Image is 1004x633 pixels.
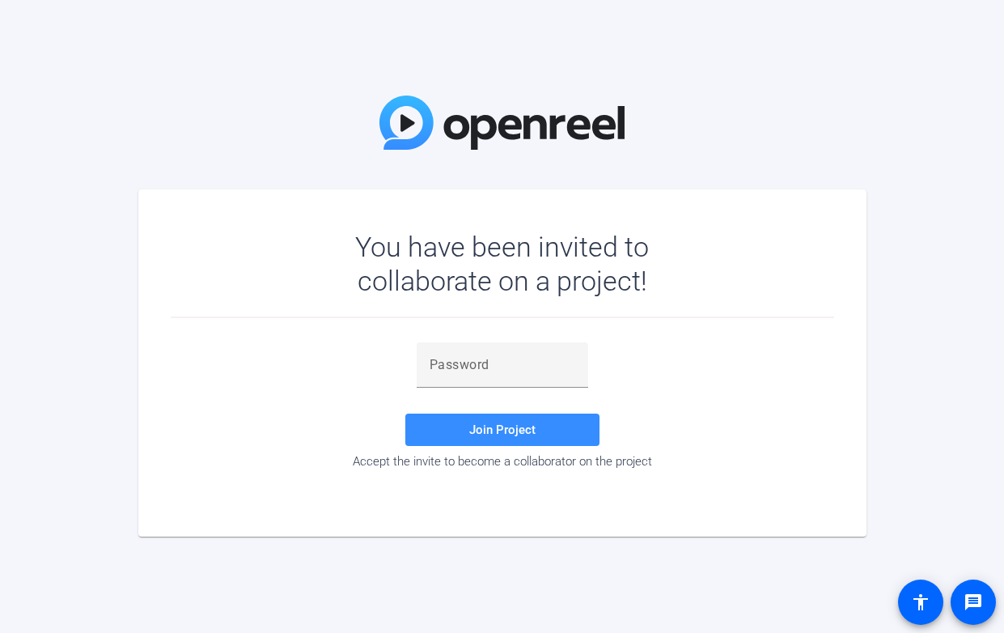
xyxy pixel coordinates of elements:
[405,414,599,446] button: Join Project
[964,593,983,612] mat-icon: message
[308,230,696,298] div: You have been invited to collaborate on a project!
[469,423,536,437] span: Join Project
[171,454,834,469] div: Accept the invite to become a collaborator on the project
[911,593,930,612] mat-icon: accessibility
[430,355,575,375] input: Password
[379,96,625,150] img: OpenReel Logo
